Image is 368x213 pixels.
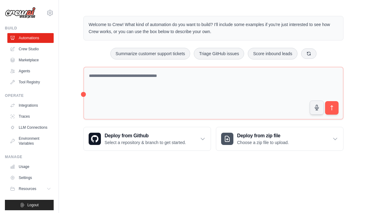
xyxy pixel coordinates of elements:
[110,48,190,59] button: Summarize customer support tickets
[89,21,338,35] p: Welcome to Crew! What kind of automation do you want to build? I'll include some examples if you'...
[5,200,54,210] button: Logout
[7,44,54,54] a: Crew Studio
[237,139,289,146] p: Choose a zip file to upload.
[7,66,54,76] a: Agents
[194,48,244,59] button: Triage GitHub issues
[7,162,54,172] a: Usage
[7,112,54,121] a: Traces
[27,203,39,207] span: Logout
[7,101,54,110] a: Integrations
[5,7,36,19] img: Logo
[248,48,297,59] button: Score inbound leads
[7,134,54,148] a: Environment Variables
[7,55,54,65] a: Marketplace
[105,132,186,139] h3: Deploy from Github
[7,77,54,87] a: Tool Registry
[7,123,54,132] a: LLM Connections
[5,154,54,159] div: Manage
[237,132,289,139] h3: Deploy from zip file
[7,173,54,183] a: Settings
[5,93,54,98] div: Operate
[5,26,54,31] div: Build
[19,186,36,191] span: Resources
[105,139,186,146] p: Select a repository & branch to get started.
[7,33,54,43] a: Automations
[7,184,54,194] button: Resources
